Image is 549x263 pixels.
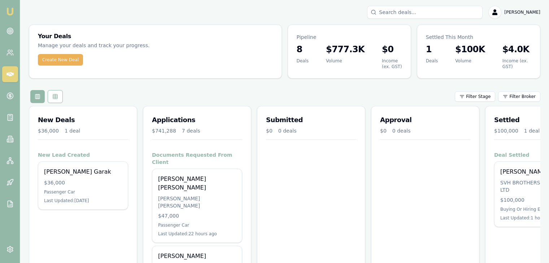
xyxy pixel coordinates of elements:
h4: New Lead Created [38,151,128,159]
p: Manage your deals and track your progress. [38,41,223,50]
div: 1 deal [65,127,80,134]
div: $0 [266,127,273,134]
div: $47,000 [158,212,236,219]
div: 0 deals [278,127,297,134]
h3: 8 [297,44,309,55]
div: Volume [455,58,485,64]
span: [PERSON_NAME] [504,9,540,15]
div: $36,000 [38,127,59,134]
div: Income (ex. GST) [382,58,402,70]
button: Filter Broker [498,92,540,102]
h3: $100K [455,44,485,55]
span: Filter Stage [466,94,491,99]
p: Settled This Month [426,34,531,41]
div: [PERSON_NAME] [PERSON_NAME] [158,175,236,192]
button: Create New Deal [38,54,83,66]
h3: Applications [152,115,242,125]
h3: Approval [380,115,470,125]
p: Pipeline [297,34,402,41]
div: Volume [326,58,365,64]
div: [PERSON_NAME] Garak [44,168,122,176]
h3: $777.3K [326,44,365,55]
div: 1 deal [524,127,540,134]
h3: $0 [382,44,402,55]
div: Last Updated: [DATE] [44,198,122,204]
input: Search deals [367,6,483,19]
div: [PERSON_NAME] [PERSON_NAME] [158,195,236,209]
div: Passenger Car [158,222,236,228]
h3: $4.0K [502,44,531,55]
div: Last Updated: 22 hours ago [158,231,236,237]
div: $0 [380,127,387,134]
h3: 1 [426,44,438,55]
h4: Documents Requested From Client [152,151,242,166]
h3: Submitted [266,115,356,125]
div: [PERSON_NAME] [158,252,236,260]
div: $36,000 [44,179,122,186]
div: 0 deals [392,127,411,134]
span: Filter Broker [509,94,536,99]
div: Deals [297,58,309,64]
div: $100,000 [494,127,518,134]
div: $741,288 [152,127,176,134]
img: emu-icon-u.png [6,7,14,16]
div: 7 deals [182,127,200,134]
div: Deals [426,58,438,64]
div: Passenger Car [44,189,122,195]
div: Income (ex. GST) [502,58,531,70]
h3: Your Deals [38,34,273,39]
button: Filter Stage [455,92,495,102]
h3: New Deals [38,115,128,125]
